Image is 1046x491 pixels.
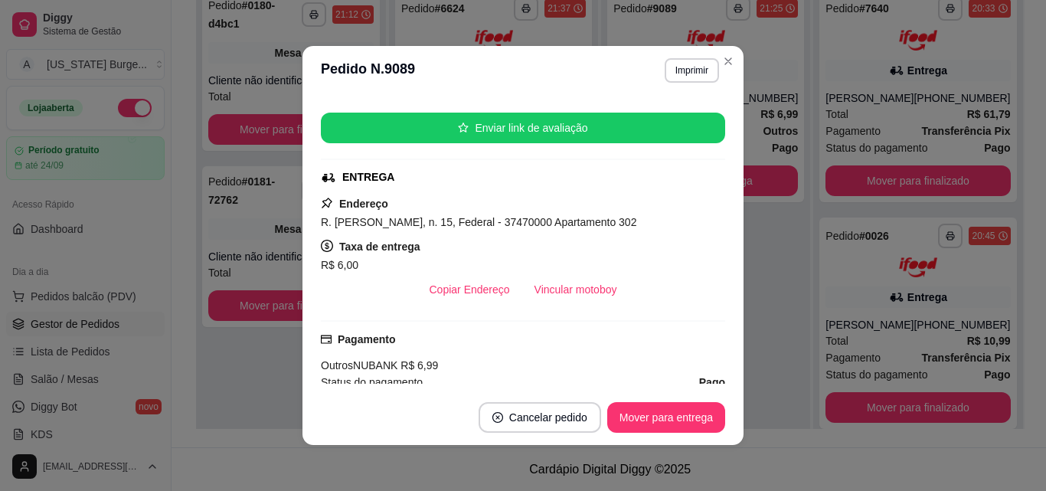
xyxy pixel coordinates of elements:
span: credit-card [321,334,332,345]
strong: Pagamento [338,333,395,345]
span: Status do pagamento [321,374,423,391]
div: ENTREGA [342,169,394,185]
span: R$ 6,99 [397,359,438,372]
span: pushpin [321,197,333,209]
h3: Pedido N. 9089 [321,58,415,83]
button: Close [716,49,740,74]
span: star [458,123,469,133]
button: close-circleCancelar pedido [479,402,601,433]
button: starEnviar link de avaliação [321,113,725,143]
button: Vincular motoboy [522,274,629,305]
strong: Endereço [339,198,388,210]
strong: Taxa de entrega [339,241,420,253]
button: Copiar Endereço [417,274,522,305]
button: Mover para entrega [607,402,725,433]
button: Imprimir [665,58,719,83]
span: Outros NUBANK [321,359,397,372]
span: dollar [321,240,333,252]
strong: Pago [699,376,725,388]
span: R$ 6,00 [321,259,358,271]
span: close-circle [492,412,503,423]
span: R. [PERSON_NAME], n. 15, Federal - 37470000 Apartamento 302 [321,216,636,228]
